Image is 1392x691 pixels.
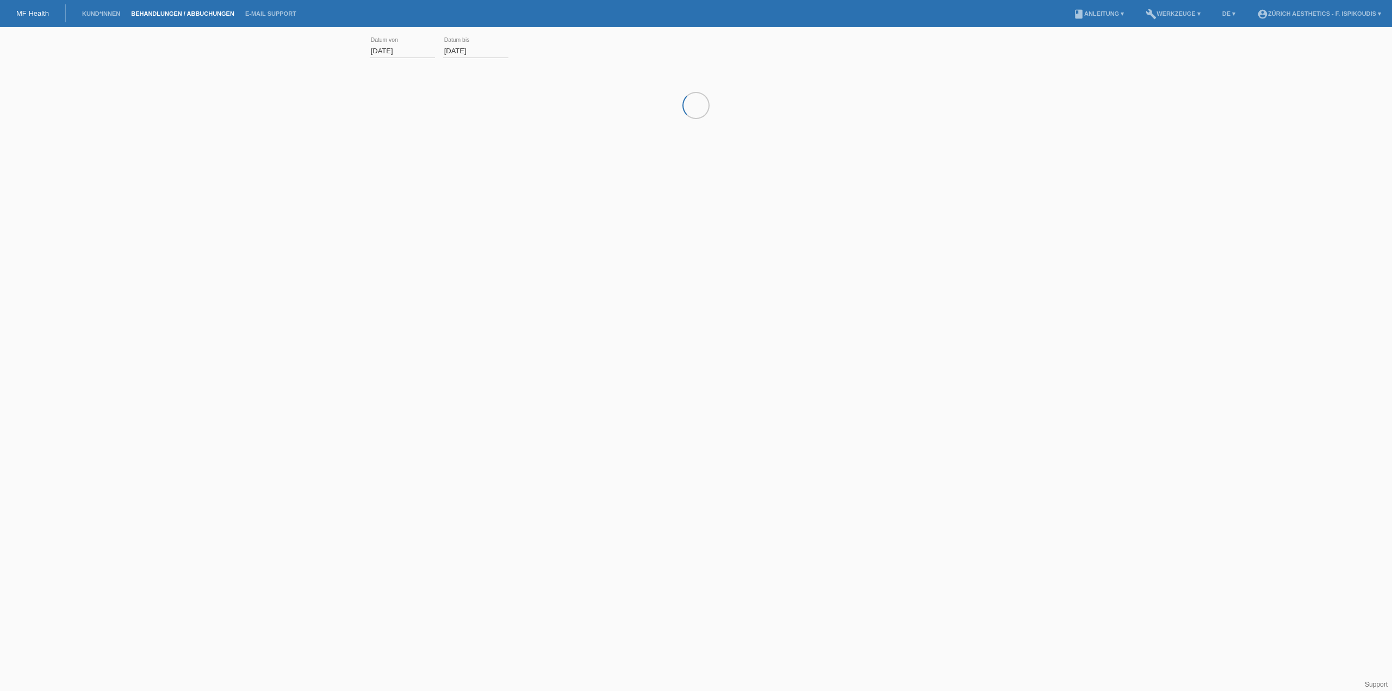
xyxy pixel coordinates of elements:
a: buildWerkzeuge ▾ [1140,10,1206,17]
a: Kund*innen [77,10,126,17]
a: Behandlungen / Abbuchungen [126,10,240,17]
a: MF Health [16,9,49,17]
a: Support [1365,681,1388,688]
a: DE ▾ [1217,10,1241,17]
a: bookAnleitung ▾ [1068,10,1129,17]
a: E-Mail Support [240,10,302,17]
a: account_circleZürich Aesthetics - F. Ispikoudis ▾ [1252,10,1387,17]
i: build [1146,9,1157,20]
i: account_circle [1257,9,1268,20]
i: book [1073,9,1084,20]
